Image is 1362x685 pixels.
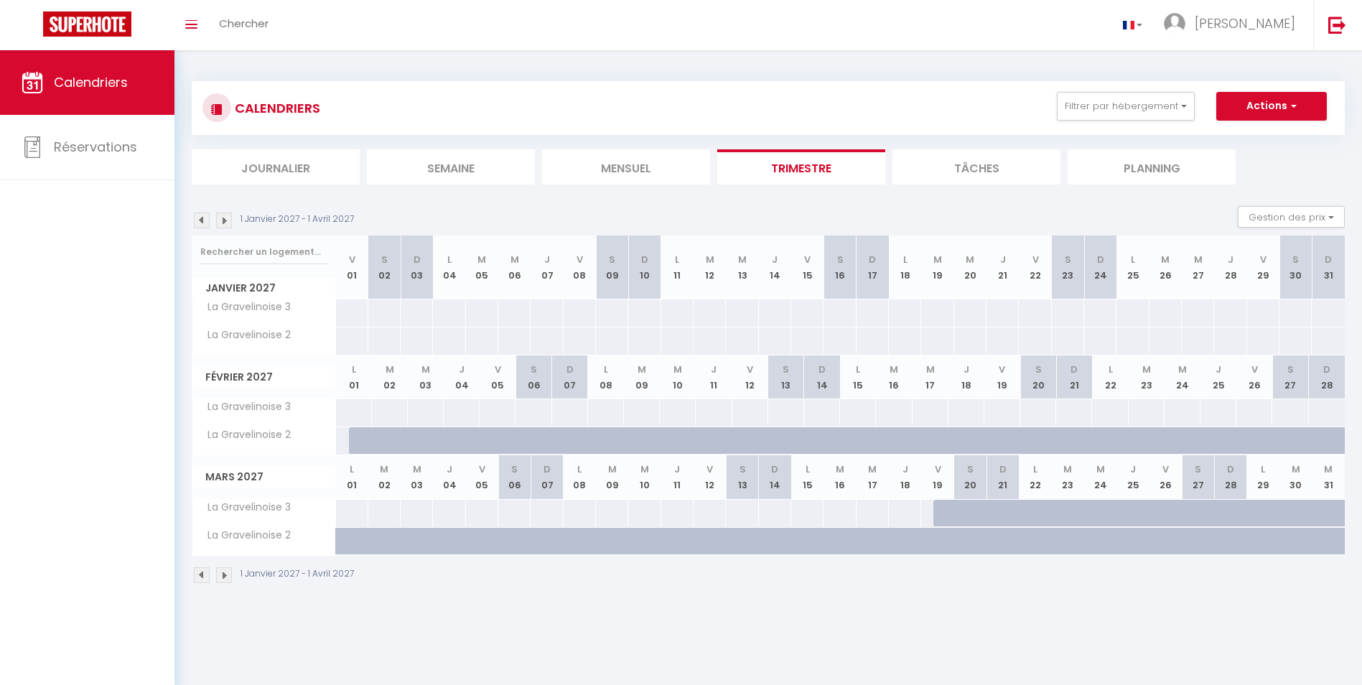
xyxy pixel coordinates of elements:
[54,138,137,156] span: Réservations
[1063,462,1072,476] abbr: M
[552,355,588,399] th: 07
[791,236,824,299] th: 15
[1216,92,1327,121] button: Actions
[1247,455,1279,499] th: 29
[1116,236,1149,299] th: 25
[1251,363,1258,376] abbr: V
[381,253,388,266] abbr: S
[401,455,433,499] th: 03
[1149,455,1182,499] th: 26
[661,236,694,299] th: 11
[241,567,354,581] p: 1 Janvier 2027 - 1 Avril 2027
[433,236,465,299] th: 04
[1092,355,1128,399] th: 22
[596,236,628,299] th: 09
[1142,363,1151,376] abbr: M
[747,363,753,376] abbr: V
[1056,355,1092,399] th: 21
[1032,253,1039,266] abbr: V
[1097,253,1104,266] abbr: D
[694,236,726,299] th: 12
[577,462,582,476] abbr: L
[336,236,368,299] th: 01
[1247,236,1279,299] th: 29
[759,455,791,499] th: 14
[480,355,516,399] th: 05
[192,149,360,185] li: Journalier
[1096,462,1105,476] abbr: M
[1236,355,1272,399] th: 26
[1328,16,1346,34] img: logout
[696,355,732,399] th: 11
[628,236,661,299] th: 10
[740,462,746,476] abbr: S
[791,455,824,499] th: 15
[1000,253,1006,266] abbr: J
[195,528,294,544] span: La Gravelinoise 2
[544,253,550,266] abbr: J
[1214,236,1246,299] th: 28
[641,253,648,266] abbr: D
[640,462,649,476] abbr: M
[408,355,444,399] th: 03
[195,327,294,343] span: La Gravelinoise 2
[447,462,452,476] abbr: J
[675,253,679,266] abbr: L
[54,73,128,91] span: Calendriers
[588,355,624,399] th: 08
[466,236,498,299] th: 05
[694,455,726,499] th: 12
[1309,355,1345,399] th: 28
[1272,355,1308,399] th: 27
[195,500,294,516] span: La Gravelinoise 3
[336,455,368,499] th: 01
[566,363,574,376] abbr: D
[824,455,856,499] th: 16
[1129,355,1165,399] th: 23
[1325,253,1332,266] abbr: D
[892,149,1060,185] li: Tâches
[1228,253,1233,266] abbr: J
[1260,253,1267,266] abbr: V
[772,253,778,266] abbr: J
[447,253,452,266] abbr: L
[921,236,953,299] th: 19
[660,355,696,399] th: 10
[986,455,1019,499] th: 21
[1020,355,1056,399] th: 20
[577,253,583,266] abbr: V
[1324,462,1333,476] abbr: M
[759,236,791,299] th: 14
[192,278,335,299] span: Janvier 2027
[1071,363,1078,376] abbr: D
[706,462,713,476] abbr: V
[1287,363,1294,376] abbr: S
[933,253,942,266] abbr: M
[1084,236,1116,299] th: 24
[840,355,876,399] th: 15
[706,253,714,266] abbr: M
[1130,462,1136,476] abbr: J
[1261,462,1265,476] abbr: L
[836,462,844,476] abbr: M
[804,253,811,266] abbr: V
[1052,236,1084,299] th: 23
[414,253,421,266] abbr: D
[1165,355,1200,399] th: 24
[596,455,628,499] th: 09
[510,253,519,266] abbr: M
[1084,455,1116,499] th: 24
[1312,236,1345,299] th: 31
[380,462,388,476] abbr: M
[459,363,465,376] abbr: J
[1149,236,1182,299] th: 26
[336,355,372,399] th: 01
[1161,253,1170,266] abbr: M
[1057,92,1195,121] button: Filtrer par hébergement
[890,363,898,376] abbr: M
[192,467,335,488] span: Mars 2027
[531,455,563,499] th: 07
[386,363,394,376] abbr: M
[857,455,889,499] th: 17
[1279,236,1312,299] th: 30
